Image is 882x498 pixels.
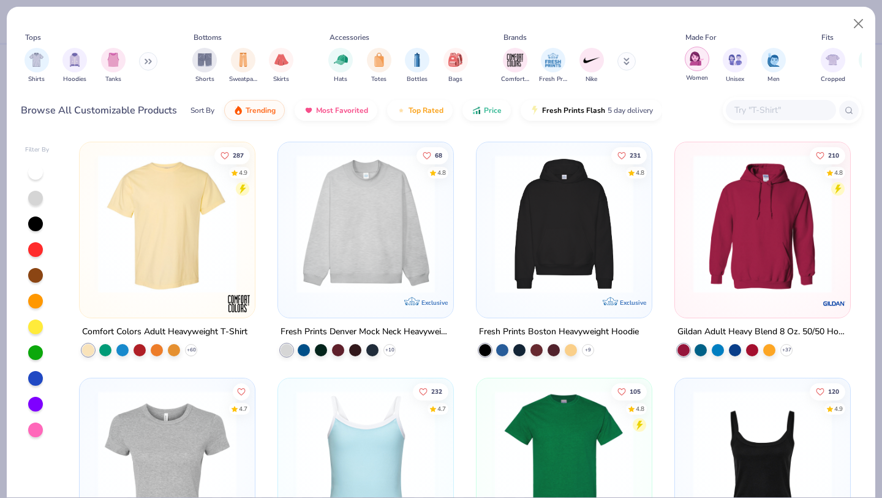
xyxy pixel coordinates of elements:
[761,48,786,84] button: filter button
[685,32,716,43] div: Made For
[215,147,251,164] button: Like
[328,48,353,84] button: filter button
[269,48,293,84] div: filter for Skirts
[62,48,87,84] div: filter for Hoodies
[690,52,704,66] img: Women Image
[847,12,870,36] button: Close
[437,404,446,413] div: 4.7
[579,48,604,84] div: filter for Nike
[269,48,293,84] button: filter button
[821,32,834,43] div: Fits
[192,48,217,84] div: filter for Shorts
[405,48,429,84] button: filter button
[479,324,639,340] div: Fresh Prints Boston Heavyweight Hoodie
[385,347,394,354] span: + 10
[227,291,251,316] img: Comfort Colors logo
[636,168,644,177] div: 4.8
[24,48,49,84] div: filter for Shirts
[367,48,391,84] div: filter for Totes
[501,48,529,84] button: filter button
[489,155,639,293] img: 91acfc32-fd48-4d6b-bdad-a4c1a30ac3fc
[233,152,244,158] span: 287
[435,152,442,158] span: 68
[448,53,462,67] img: Bags Image
[685,47,709,83] div: filter for Women
[105,75,121,84] span: Tanks
[821,48,845,84] button: filter button
[821,291,846,316] img: Gildan logo
[441,155,592,293] img: a90f7c54-8796-4cb2-9d6e-4e9644cfe0fe
[405,48,429,84] div: filter for Bottles
[187,347,196,354] span: + 60
[579,48,604,84] button: filter button
[421,299,448,307] span: Exclusive
[236,53,250,67] img: Sweatpants Image
[229,48,257,84] div: filter for Sweatpants
[539,48,567,84] button: filter button
[539,75,567,84] span: Fresh Prints
[107,53,120,67] img: Tanks Image
[387,100,453,121] button: Top Rated
[821,48,845,84] div: filter for Cropped
[25,32,41,43] div: Tops
[101,48,126,84] div: filter for Tanks
[767,53,780,67] img: Men Image
[728,53,742,67] img: Unisex Image
[443,48,468,84] div: filter for Bags
[448,75,462,84] span: Bags
[586,75,597,84] span: Nike
[224,100,285,121] button: Trending
[630,388,641,394] span: 105
[506,51,524,69] img: Comfort Colors Image
[396,105,406,115] img: TopRated.gif
[542,105,605,115] span: Fresh Prints Flash
[636,404,644,413] div: 4.8
[63,75,86,84] span: Hoodies
[726,75,744,84] span: Unisex
[68,53,81,67] img: Hoodies Image
[192,48,217,84] button: filter button
[431,388,442,394] span: 232
[677,324,848,340] div: Gildan Adult Heavy Blend 8 Oz. 50/50 Hooded Sweatshirt
[620,299,646,307] span: Exclusive
[195,75,214,84] span: Shorts
[407,75,428,84] span: Bottles
[413,383,448,400] button: Like
[290,155,441,293] img: f5d85501-0dbb-4ee4-b115-c08fa3845d83
[437,168,446,177] div: 4.8
[608,104,653,118] span: 5 day delivery
[834,404,843,413] div: 4.9
[304,105,314,115] img: most_fav.gif
[521,100,662,121] button: Fresh Prints Flash5 day delivery
[229,48,257,84] button: filter button
[295,100,377,121] button: Most Favorited
[544,51,562,69] img: Fresh Prints Image
[316,105,368,115] span: Most Favorited
[372,53,386,67] img: Totes Image
[639,155,790,293] img: d4a37e75-5f2b-4aef-9a6e-23330c63bbc0
[539,48,567,84] div: filter for Fresh Prints
[239,404,248,413] div: 4.7
[92,155,243,293] img: 029b8af0-80e6-406f-9fdc-fdf898547912
[281,324,451,340] div: Fresh Prints Denver Mock Neck Heavyweight Sweatshirt
[62,48,87,84] button: filter button
[417,147,448,164] button: Like
[767,75,780,84] span: Men
[530,105,540,115] img: flash.gif
[821,75,845,84] span: Cropped
[239,168,248,177] div: 4.9
[611,147,647,164] button: Like
[233,105,243,115] img: trending.gif
[25,145,50,155] div: Filter By
[328,48,353,84] div: filter for Hats
[484,105,502,115] span: Price
[29,53,43,67] img: Shirts Image
[611,383,647,400] button: Like
[330,32,369,43] div: Accessories
[194,32,222,43] div: Bottoms
[24,48,49,84] button: filter button
[834,168,843,177] div: 4.8
[233,383,251,400] button: Like
[190,105,214,116] div: Sort By
[501,75,529,84] span: Comfort Colors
